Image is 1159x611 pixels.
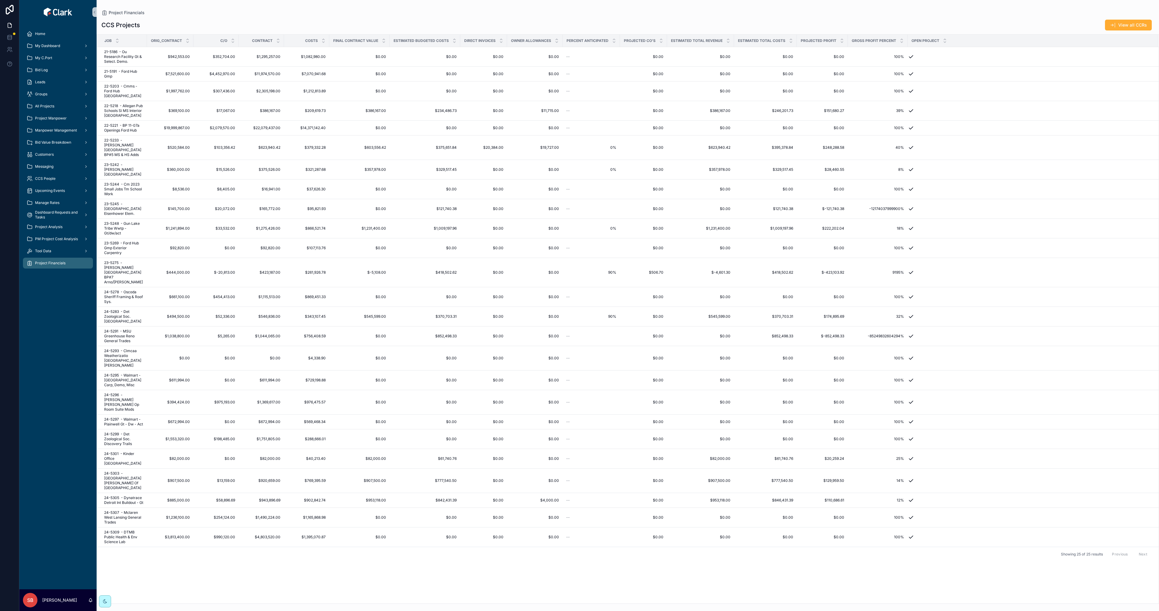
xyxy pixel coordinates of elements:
[464,206,503,211] a: $0.00
[288,72,326,76] span: $7,070,941.68
[333,206,386,211] a: $0.00
[35,152,54,157] span: Customers
[23,137,93,148] a: Bid Value Breakdown
[511,54,559,59] span: $0.00
[1118,22,1147,28] span: View all CCRs
[288,126,326,130] a: $14,371,142.40
[288,54,326,59] a: $1,082,980.00
[511,89,559,94] a: $0.00
[393,187,457,192] span: $0.00
[851,54,904,59] span: 100%
[464,167,503,172] span: $0.00
[151,206,190,211] span: $145,700.00
[109,10,145,16] span: Project Financials
[738,54,793,59] a: $0.00
[393,54,457,59] a: $0.00
[151,54,190,59] a: $942,553.00
[35,68,48,72] span: Bid Log
[242,145,280,150] a: $623,940.42
[35,128,77,133] span: Manpower Management
[333,126,386,130] a: $0.00
[671,108,730,113] a: $386,167.00
[393,72,457,76] a: $0.00
[851,145,904,150] span: 40%
[197,126,235,130] span: $2,079,570.00
[242,206,280,211] a: $165,772.00
[197,145,235,150] a: $103,356.42
[104,202,143,216] a: 23-5245 - [GEOGRAPHIC_DATA] Eisenhower Elem.
[393,167,457,172] a: $329,517.45
[23,173,93,184] a: CCS People
[566,108,570,113] span: --
[851,126,904,130] a: 100%
[23,77,93,88] a: Leads
[333,145,386,150] a: $603,556.42
[624,187,663,192] span: $0.00
[624,145,663,150] a: $0.00
[624,206,663,211] a: $0.00
[104,182,143,196] a: 23-5244 - Cm 2023 Small Jobs Tm School Work
[197,54,235,59] a: $352,704.00
[566,145,616,150] span: 0%
[104,49,143,64] span: 21-5186 - Ou Research Facility Gt & Select. Demo.
[197,108,235,113] a: $17,067.00
[23,101,93,112] a: All Projects
[624,54,663,59] span: $0.00
[671,89,730,94] span: $0.00
[800,72,844,76] a: $0.00
[800,89,844,94] a: $0.00
[566,187,570,192] span: --
[511,108,559,113] a: $11,715.00
[151,108,190,113] a: $369,100.00
[197,187,235,192] span: $8,405.00
[511,145,559,150] a: $19,727.00
[23,89,93,100] a: Groups
[851,89,904,94] a: 100%
[288,145,326,150] span: $379,332.28
[35,116,67,121] span: Project Manpower
[104,103,143,118] a: 22-5218 - Allegan Pub Schools Si MS Interior [GEOGRAPHIC_DATA]
[738,145,793,150] span: $395,378.84
[288,167,326,172] span: $321,287.68
[738,167,793,172] span: $329,517.45
[393,108,457,113] a: $234,486.73
[23,161,93,172] a: Messaging
[464,108,503,113] span: $0.00
[566,187,616,192] a: --
[566,89,570,94] span: --
[566,126,570,130] span: --
[197,72,235,76] span: $4,452,970.00
[35,140,71,145] span: Bid Value Breakdown
[197,89,235,94] a: $307,436.00
[393,126,457,130] span: $0.00
[333,108,386,113] a: $386,167.00
[151,126,190,130] a: $19,999,867.00
[738,108,793,113] a: $246,201.73
[242,167,280,172] a: $375,526.00
[242,187,280,192] a: $16,941.00
[800,145,844,150] a: $248,288.58
[511,206,559,211] a: $0.00
[35,164,53,169] span: Messaging
[333,72,386,76] a: $0.00
[288,187,326,192] a: $37,626.30
[671,72,730,76] span: $0.00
